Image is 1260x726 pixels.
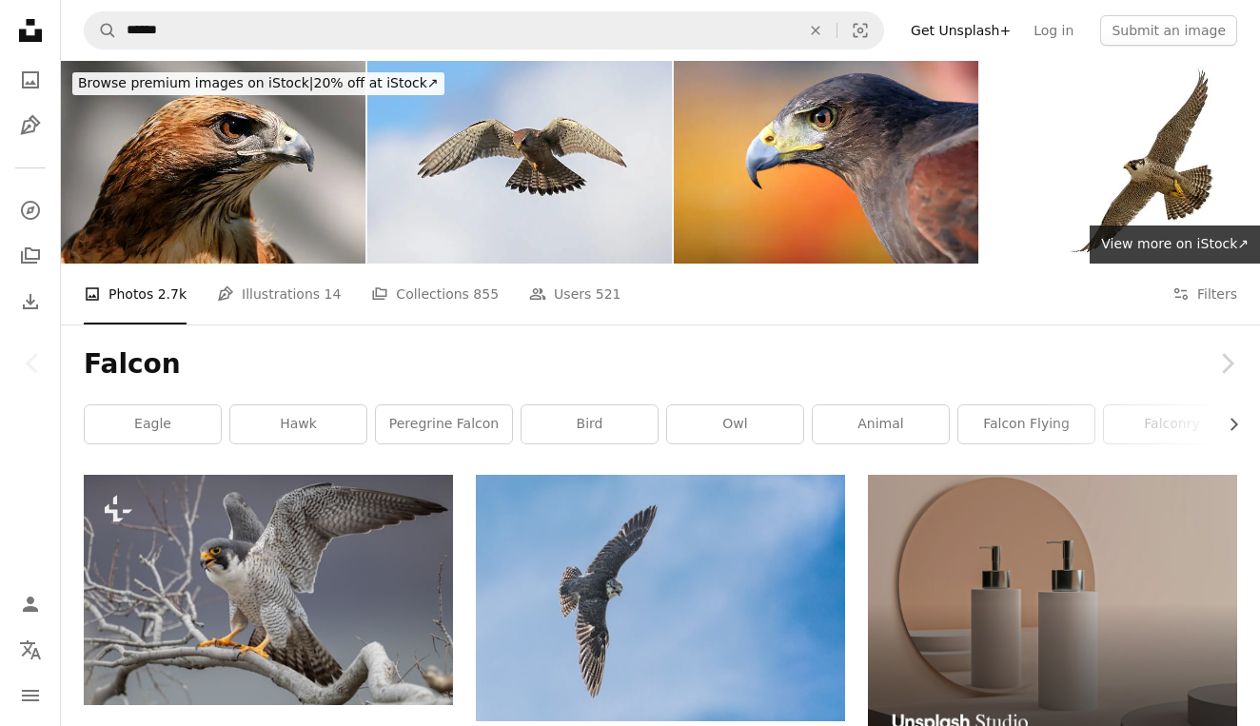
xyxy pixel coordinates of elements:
a: View more on iStock↗ [1090,226,1260,264]
h1: Falcon [84,347,1237,382]
a: aerial photography of bird [476,589,845,606]
button: Visual search [837,12,883,49]
a: Photos [11,61,49,99]
a: bird [522,405,658,443]
a: peregrine falcon [376,405,512,443]
span: 855 [473,284,499,304]
a: Illustrations [11,107,49,145]
form: Find visuals sitewide [84,11,884,49]
a: falcon flying [958,405,1094,443]
img: Eurasian Kestrel - Common Kestrel - Kestrel (Falco tinnunculus). [367,61,672,264]
a: Illustrations 14 [217,264,341,324]
button: Clear [795,12,837,49]
span: View more on iStock ↗ [1101,236,1249,251]
button: Submit an image [1100,15,1237,46]
a: Log in / Sign up [11,585,49,623]
button: Filters [1172,264,1237,324]
img: Black Falcon [674,61,978,264]
a: falconry [1104,405,1240,443]
a: Browse premium images on iStock|20% off at iStock↗ [61,61,456,107]
a: A peregrine falcon in New Jersey [84,580,453,598]
img: aerial photography of bird [476,475,845,720]
a: Next [1193,272,1260,455]
button: Search Unsplash [85,12,117,49]
img: A peregrine falcon in New Jersey [84,475,453,704]
a: hawk [230,405,366,443]
button: Menu [11,677,49,715]
a: Explore [11,191,49,229]
a: Collections 855 [371,264,499,324]
a: Get Unsplash+ [899,15,1022,46]
a: owl [667,405,803,443]
span: Browse premium images on iStock | [78,75,313,90]
button: Language [11,631,49,669]
span: 14 [325,284,342,304]
span: 521 [596,284,621,304]
a: eagle [85,405,221,443]
span: 20% off at iStock ↗ [78,75,439,90]
img: Close-up of a Red Tailed Hawk Buteo Jamaicensis [61,61,365,264]
a: animal [813,405,949,443]
a: Users 521 [529,264,620,324]
a: Log in [1022,15,1085,46]
a: Collections [11,237,49,275]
